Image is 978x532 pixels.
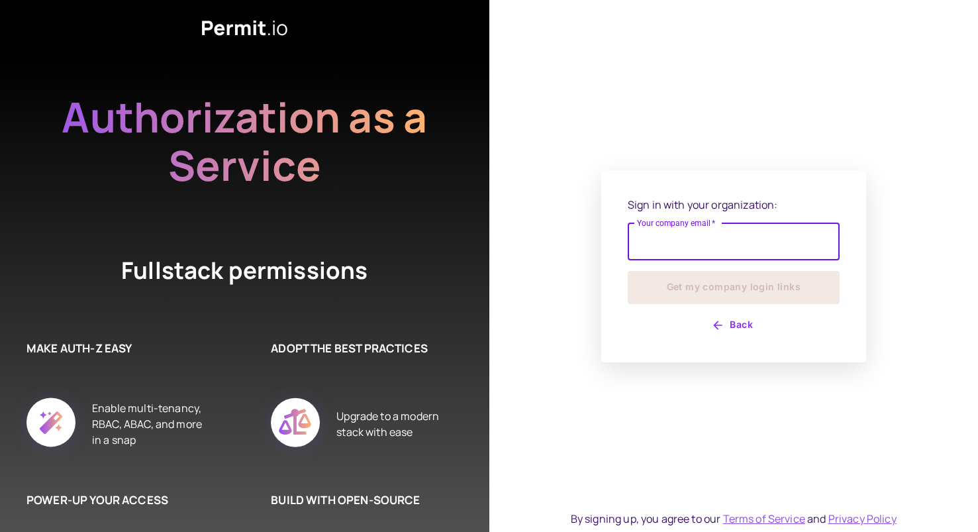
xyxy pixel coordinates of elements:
button: Back [628,315,840,336]
button: Get my company login links [628,271,840,304]
p: Sign in with your organization: [628,197,840,213]
div: Upgrade to a modern stack with ease [336,383,449,465]
h2: Authorization as a Service [19,93,469,189]
label: Your company email [637,217,716,229]
a: Terms of Service [723,511,805,526]
a: Privacy Policy [828,511,897,526]
div: Enable multi-tenancy, RBAC, ABAC, and more in a snap [92,383,205,465]
div: By signing up, you agree to our and [571,511,897,527]
h6: ADOPT THE BEST PRACTICES [271,340,449,357]
h6: POWER-UP YOUR ACCESS [26,492,205,509]
h4: Fullstack permissions [72,254,416,287]
h6: MAKE AUTH-Z EASY [26,340,205,357]
h6: BUILD WITH OPEN-SOURCE [271,492,449,509]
